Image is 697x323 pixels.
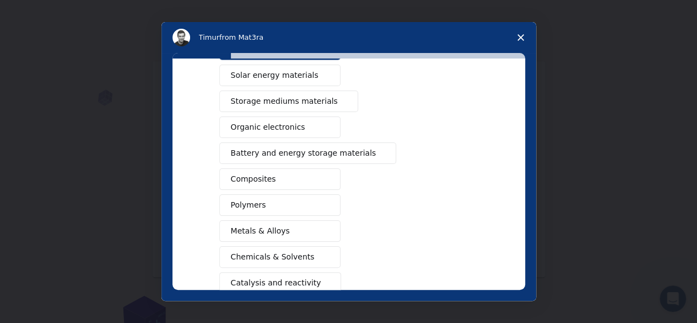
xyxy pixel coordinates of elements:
[219,246,341,268] button: Chemicals & Solvents
[231,173,276,185] span: Composites
[219,117,341,138] button: Organic electronics
[219,33,263,41] span: from Mat3ra
[172,29,190,46] img: Profile image for Timur
[231,225,290,237] span: Metals & Alloys
[219,91,358,112] button: Storage mediums materials
[231,147,376,159] span: Battery and energy storage materials
[231,199,266,211] span: Polymers
[231,96,338,107] span: Storage mediums materials
[219,168,341,190] button: Composites
[231,277,321,289] span: Catalysis and reactivity
[231,70,318,81] span: Solar energy materials
[219,272,342,294] button: Catalysis and reactivity
[219,65,341,86] button: Solar energy materials
[22,8,62,18] span: Support
[219,142,397,164] button: Battery and energy storage materials
[219,220,341,242] button: Metals & Alloys
[505,22,536,53] span: Close survey
[219,194,341,216] button: Polymers
[231,121,305,133] span: Organic electronics
[231,251,315,263] span: Chemicals & Solvents
[199,33,219,41] span: Timur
